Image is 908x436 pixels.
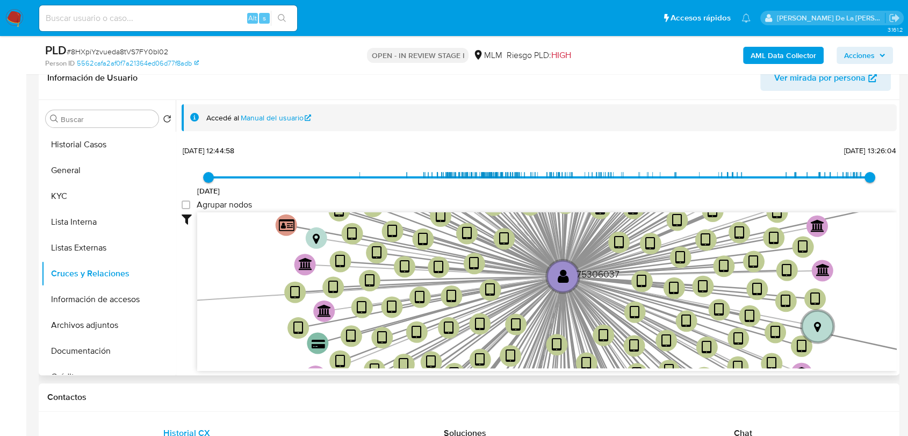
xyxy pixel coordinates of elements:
[41,312,176,338] button: Archivos adjuntos
[263,13,266,23] span: s
[770,325,780,340] text: 
[399,259,409,275] text: 
[702,339,712,355] text: 
[816,263,830,276] text: 
[318,304,332,317] text: 
[671,12,731,24] span: Accesos rápidos
[748,254,759,269] text: 
[844,47,875,64] span: Acciones
[469,256,479,271] text: 
[798,239,808,255] text: 
[39,11,297,25] input: Buscar usuario o caso...
[435,209,445,224] text: 
[367,48,469,63] p: OPEN - IN REVIEW STAGE I
[45,59,75,68] b: Person ID
[743,47,824,64] button: AML Data Collector
[163,115,171,126] button: Volver al orden por defecto
[67,46,168,57] span: # 8HXpiYzvueda8tVS7FY0bI02
[767,356,777,371] text: 
[197,185,220,196] span: [DATE]
[293,320,304,336] text: 
[708,203,718,219] text: 
[661,333,672,348] text: 
[335,353,345,369] text: 
[47,392,891,403] h1: Contactos
[444,320,454,335] text: 
[415,289,425,305] text: 
[505,348,515,364] text: 
[719,259,729,274] text: 
[475,352,485,367] text: 
[887,25,903,34] span: 3.161.2
[412,324,422,340] text: 
[614,234,624,250] text: 
[426,354,436,370] text: 
[41,364,176,390] button: Créditos
[45,41,67,59] b: PLD
[369,362,379,378] text: 
[41,183,176,209] button: KYC
[576,267,619,281] text: 75306037
[473,49,502,61] div: MLM
[511,317,521,332] text: 
[372,245,382,261] text: 
[551,49,571,61] span: HIGH
[335,254,345,269] text: 
[701,232,711,248] text: 
[769,230,779,246] text: 
[733,359,743,375] text: 
[357,299,367,315] text: 
[248,13,257,23] span: Alt
[774,65,866,91] span: Ver mirada por persona
[241,113,312,123] a: Manual del usuario
[47,73,138,83] h1: Información de Usuario
[499,231,509,247] text: 
[387,224,398,239] text: 
[837,47,893,64] button: Acciones
[377,330,387,346] text: 
[698,278,708,294] text: 
[557,268,568,284] text: 
[664,363,674,378] text: 
[418,231,428,247] text: 
[347,226,357,241] text: 
[387,299,397,315] text: 
[364,273,374,288] text: 
[645,236,655,252] text: 
[197,199,252,210] span: Agrupar nodos
[599,327,609,343] text: 
[844,145,896,156] span: [DATE] 13:26:04
[475,316,485,332] text: 
[581,355,592,371] text: 
[632,366,642,382] text: 
[41,132,176,158] button: Historial Casos
[41,158,176,183] button: General
[41,338,176,364] button: Documentación
[629,338,639,354] text: 
[781,294,791,309] text: 
[279,218,294,232] text: 
[183,145,234,156] span: [DATE] 12:44:58
[681,313,691,329] text: 
[772,204,782,220] text: 
[714,302,724,318] text: 
[741,13,751,23] a: Notificaciones
[328,280,338,295] text: 
[814,321,821,333] text: 
[271,11,293,26] button: search-icon
[61,115,154,124] input: Buscar
[77,59,199,68] a: 5562cafa2af0f7a21364ed06d77f8adb
[506,49,571,61] span: Riesgo PLD:
[182,201,190,209] input: Agrupar nodos
[630,304,640,320] text: 
[312,339,325,349] text: 
[50,115,59,123] button: Buscar
[525,197,535,213] text: 
[41,235,176,261] button: Listas Externas
[782,262,792,278] text: 
[733,331,744,346] text: 
[290,284,300,300] text: 
[462,226,472,241] text: 
[777,13,885,23] p: javier.gutierrez@mercadolibre.com.mx
[811,219,825,232] text: 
